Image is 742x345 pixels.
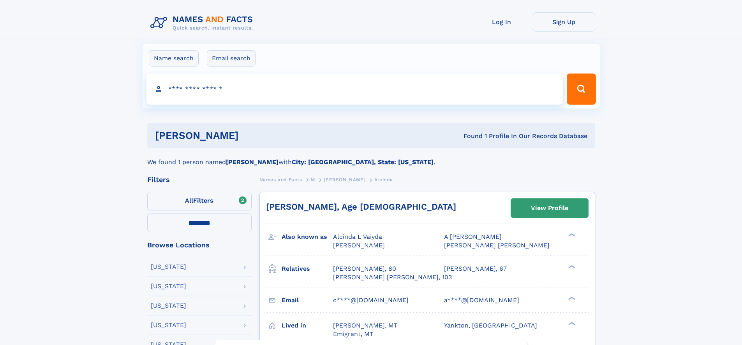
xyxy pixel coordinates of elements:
div: ❯ [566,264,576,269]
div: Found 1 Profile In Our Records Database [351,132,587,140]
b: City: [GEOGRAPHIC_DATA], State: [US_STATE] [292,158,434,166]
div: ❯ [566,296,576,301]
a: [PERSON_NAME] [PERSON_NAME], 103 [333,273,452,282]
h3: Lived in [282,319,333,332]
img: Logo Names and Facts [147,12,259,33]
div: We found 1 person named with . [147,148,595,167]
div: ❯ [566,321,576,326]
div: [US_STATE] [151,283,186,289]
a: [PERSON_NAME] [324,175,365,184]
div: Browse Locations [147,242,252,249]
h3: Relatives [282,262,333,275]
span: Alcinda L Vaiyda [333,233,382,240]
a: [PERSON_NAME], 67 [444,264,507,273]
input: search input [146,74,564,105]
span: Alcinda [374,177,393,182]
label: Email search [207,50,256,67]
a: Names and Facts [259,175,302,184]
span: All [185,197,193,204]
span: [PERSON_NAME] [PERSON_NAME] [444,242,550,249]
span: Emigrant, MT [333,330,374,338]
div: View Profile [531,199,568,217]
button: Search Button [567,74,596,105]
h3: Email [282,294,333,307]
a: Log In [471,12,533,32]
a: Sign Up [533,12,595,32]
span: [PERSON_NAME], MT [333,322,398,329]
span: A [PERSON_NAME] [444,233,502,240]
a: View Profile [511,199,588,217]
h1: [PERSON_NAME] [155,131,351,140]
div: [US_STATE] [151,264,186,270]
div: ❯ [566,233,576,238]
span: [PERSON_NAME] [333,242,385,249]
a: M [311,175,315,184]
label: Name search [149,50,199,67]
div: Filters [147,176,252,183]
h3: Also known as [282,230,333,243]
a: [PERSON_NAME], Age [DEMOGRAPHIC_DATA] [266,202,456,212]
span: Yankton, [GEOGRAPHIC_DATA] [444,322,537,329]
div: [US_STATE] [151,303,186,309]
span: M [311,177,315,182]
div: [US_STATE] [151,322,186,328]
b: [PERSON_NAME] [226,158,278,166]
span: [PERSON_NAME] [324,177,365,182]
label: Filters [147,192,252,210]
a: [PERSON_NAME], 80 [333,264,396,273]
